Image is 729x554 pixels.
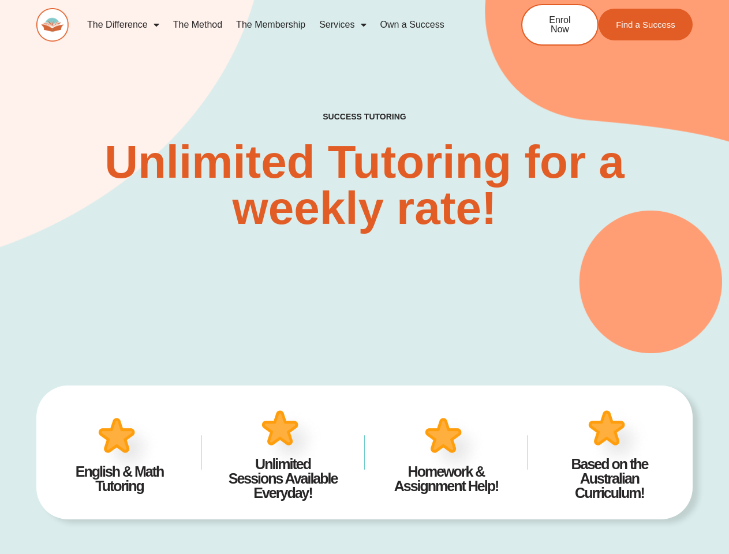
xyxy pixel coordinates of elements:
h4: Unlimited Sessions Available Everyday! [219,457,347,500]
h4: Homework & Assignment Help! [382,465,510,493]
nav: Menu [80,12,484,38]
a: The Difference [80,12,166,38]
a: The Method [166,12,229,38]
h2: Unlimited Tutoring for a weekly rate! [79,139,650,231]
a: Own a Success [373,12,451,38]
a: Services [312,12,373,38]
span: Enrol Now [540,16,580,34]
iframe: Chat Widget [671,499,729,554]
h4: Based on the Australian Curriculum! [545,457,674,500]
h4: English & Math Tutoring [55,465,184,493]
a: The Membership [229,12,312,38]
h4: SUCCESS TUTORING​ [267,112,462,122]
a: Enrol Now [521,4,599,46]
span: Find a Success [616,20,675,29]
a: Find a Success [599,9,693,40]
